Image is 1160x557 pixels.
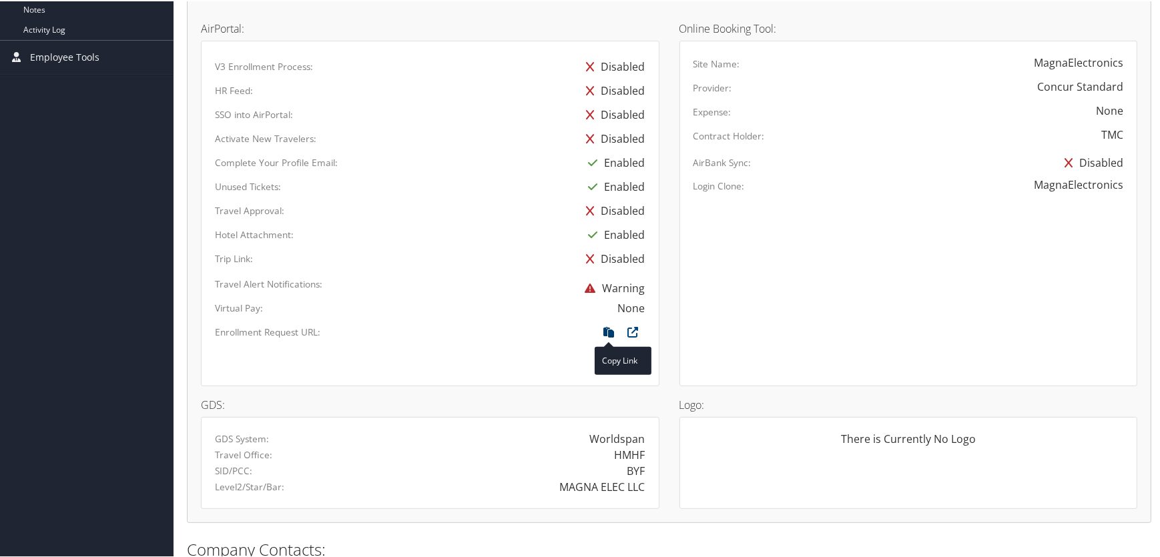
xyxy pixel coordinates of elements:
[215,83,253,96] label: HR Feed:
[215,131,316,144] label: Activate New Travelers:
[215,300,263,314] label: Virtual Pay:
[582,221,645,245] div: Enabled
[215,251,253,264] label: Trip Link:
[215,276,322,290] label: Travel Alert Notifications:
[215,463,252,476] label: SID/PCC:
[215,227,294,240] label: Hotel Attachment:
[579,280,645,294] span: Warning
[580,197,645,221] div: Disabled
[215,107,293,120] label: SSO into AirPortal:
[679,398,1138,409] h4: Logo:
[693,56,740,69] label: Site Name:
[693,430,1124,456] div: There is Currently No Logo
[560,478,645,494] div: MAGNA ELEC LLC
[618,299,645,315] div: None
[580,101,645,125] div: Disabled
[215,179,281,192] label: Unused Tickets:
[1037,77,1123,93] div: Concur Standard
[615,446,645,462] div: HMHF
[1034,175,1123,191] div: MagnaElectronics
[580,245,645,269] div: Disabled
[215,447,272,460] label: Travel Office:
[215,324,320,338] label: Enrollment Request URL:
[1096,101,1123,117] div: None
[215,155,338,168] label: Complete Your Profile Email:
[1034,53,1123,69] div: MagnaElectronics
[582,149,645,173] div: Enabled
[1101,125,1123,141] div: TMC
[215,431,269,444] label: GDS System:
[580,53,645,77] div: Disabled
[580,125,645,149] div: Disabled
[693,155,752,168] label: AirBank Sync:
[679,22,1138,33] h4: Online Booking Tool:
[580,77,645,101] div: Disabled
[1058,149,1123,173] div: Disabled
[201,22,659,33] h4: AirPortal:
[590,430,645,446] div: Worldspan
[582,173,645,197] div: Enabled
[30,39,99,73] span: Employee Tools
[201,398,659,409] h4: GDS:
[215,203,284,216] label: Travel Approval:
[693,80,732,93] label: Provider:
[215,479,284,492] label: Level2/Star/Bar:
[215,59,313,72] label: V3 Enrollment Process:
[627,462,645,478] div: BYF
[693,178,745,191] label: Login Clone:
[693,128,765,141] label: Contract Holder:
[693,104,732,117] label: Expense:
